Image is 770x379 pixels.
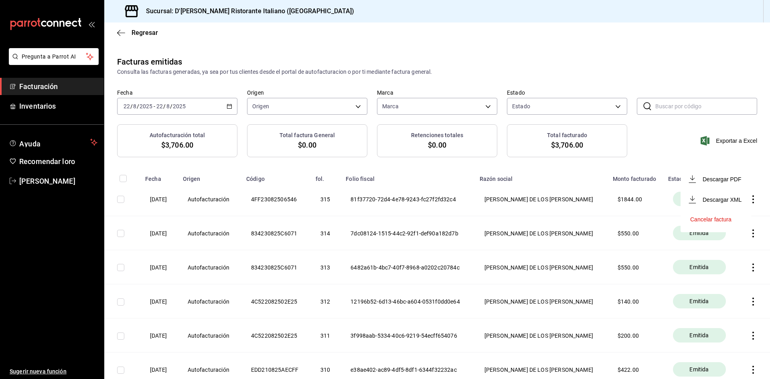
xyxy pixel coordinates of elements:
button: Cancelar factura [690,216,731,223]
font: Descargar PDF [703,176,741,182]
font: Descargar XML [703,197,742,203]
button: Descargar PDF [690,175,741,183]
button: Descargar XML [690,196,742,203]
